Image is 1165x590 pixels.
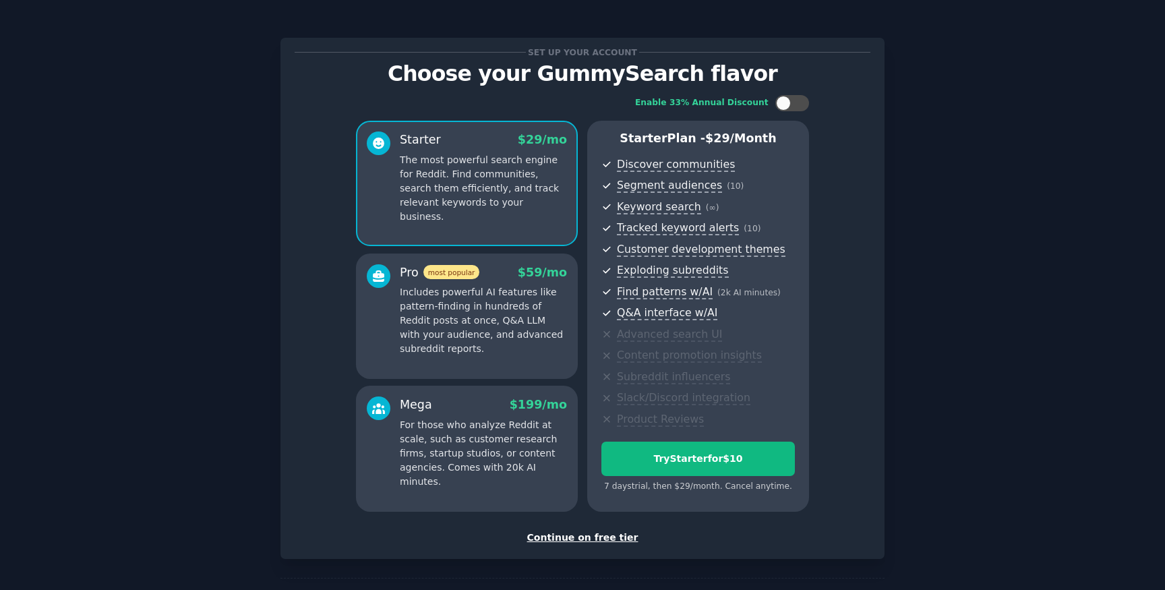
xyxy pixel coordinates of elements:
[705,131,777,145] span: $ 29 /month
[510,398,567,411] span: $ 199 /mo
[601,130,795,147] p: Starter Plan -
[400,396,432,413] div: Mega
[617,349,762,363] span: Content promotion insights
[617,328,722,342] span: Advanced search UI
[423,265,480,279] span: most popular
[617,264,728,278] span: Exploding subreddits
[617,200,701,214] span: Keyword search
[518,266,567,279] span: $ 59 /mo
[617,158,735,172] span: Discover communities
[601,481,795,493] div: 7 days trial, then $ 29 /month . Cancel anytime.
[400,153,567,224] p: The most powerful search engine for Reddit. Find communities, search them efficiently, and track ...
[617,306,717,320] span: Q&A interface w/AI
[617,370,730,384] span: Subreddit influencers
[617,413,704,427] span: Product Reviews
[635,97,769,109] div: Enable 33% Annual Discount
[400,418,567,489] p: For those who analyze Reddit at scale, such as customer research firms, startup studios, or conte...
[518,133,567,146] span: $ 29 /mo
[295,531,870,545] div: Continue on free tier
[706,203,719,212] span: ( ∞ )
[617,179,722,193] span: Segment audiences
[400,285,567,356] p: Includes powerful AI features like pattern-finding in hundreds of Reddit posts at once, Q&A LLM w...
[602,452,794,466] div: Try Starter for $10
[400,264,479,281] div: Pro
[617,285,713,299] span: Find patterns w/AI
[744,224,760,233] span: ( 10 )
[717,288,781,297] span: ( 2k AI minutes )
[526,45,640,59] span: Set up your account
[400,131,441,148] div: Starter
[617,391,750,405] span: Slack/Discord integration
[617,221,739,235] span: Tracked keyword alerts
[617,243,785,257] span: Customer development themes
[295,62,870,86] p: Choose your GummySearch flavor
[601,442,795,476] button: TryStarterfor$10
[727,181,744,191] span: ( 10 )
